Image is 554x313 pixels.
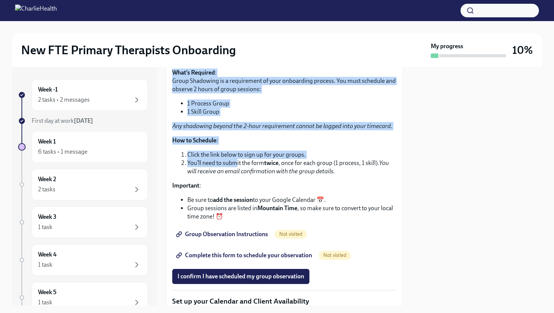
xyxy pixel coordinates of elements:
[38,185,55,194] div: 2 tasks
[187,151,397,159] li: Click the link below to sign up for your groups.
[172,296,397,306] p: Set up your Calendar and Client Availability
[38,223,52,231] div: 1 task
[38,148,87,156] div: 6 tasks • 1 message
[178,231,268,238] span: Group Observation Instructions
[187,204,397,221] li: Group sessions are listed in , so make sure to convert to your local time zone! ⏰
[18,169,148,200] a: Week 22 tasks
[38,137,56,146] h6: Week 1
[431,42,463,50] strong: My progress
[172,227,273,242] a: Group Observation Instructions
[172,136,397,145] p: :
[38,86,58,94] h6: Week -1
[38,213,57,221] h6: Week 3
[38,288,57,296] h6: Week 5
[178,252,312,259] span: Complete this form to schedule your observation
[172,69,397,93] p: : Group Shadowing is a requirement of your onboarding process. You must schedule and observe 2 ho...
[257,205,297,212] strong: Mountain Time
[74,117,93,124] strong: [DATE]
[187,159,389,175] em: You will receive an email confirmation with the group details.
[18,131,148,163] a: Week 16 tasks • 1 message
[187,99,397,108] li: 1 Process Group
[38,298,52,307] div: 1 task
[38,96,90,104] div: 2 tasks • 2 messages
[21,43,236,58] h2: New FTE Primary Therapists Onboarding
[38,175,56,183] h6: Week 2
[275,231,307,237] span: Not visited
[172,137,216,144] strong: How to Schedule
[178,273,304,280] span: I confirm I have scheduled my group observation
[187,108,397,116] li: 1 Skill Group
[187,196,397,204] li: Be sure to to your Google Calendar 📅.
[172,69,215,76] strong: What’s Required
[512,43,533,57] h3: 10%
[172,248,317,263] a: Complete this form to schedule your observation
[18,79,148,111] a: Week -12 tasks • 2 messages
[172,122,392,130] em: Any shadowing beyond the 2-hour requirement cannot be logged into your timecard.
[213,196,253,203] strong: add the session
[18,117,148,125] a: First day at work[DATE]
[172,269,309,284] button: I confirm I have scheduled my group observation
[319,252,351,258] span: Not visited
[187,159,397,176] li: You’ll need to submit the form , once for each group (1 process, 1 skill).
[38,250,57,259] h6: Week 4
[32,117,93,124] span: First day at work
[172,182,397,190] p: :
[38,261,52,269] div: 1 task
[18,206,148,238] a: Week 31 task
[18,244,148,276] a: Week 41 task
[172,182,199,189] strong: Important
[15,5,57,17] img: CharlieHealth
[264,159,279,166] strong: twice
